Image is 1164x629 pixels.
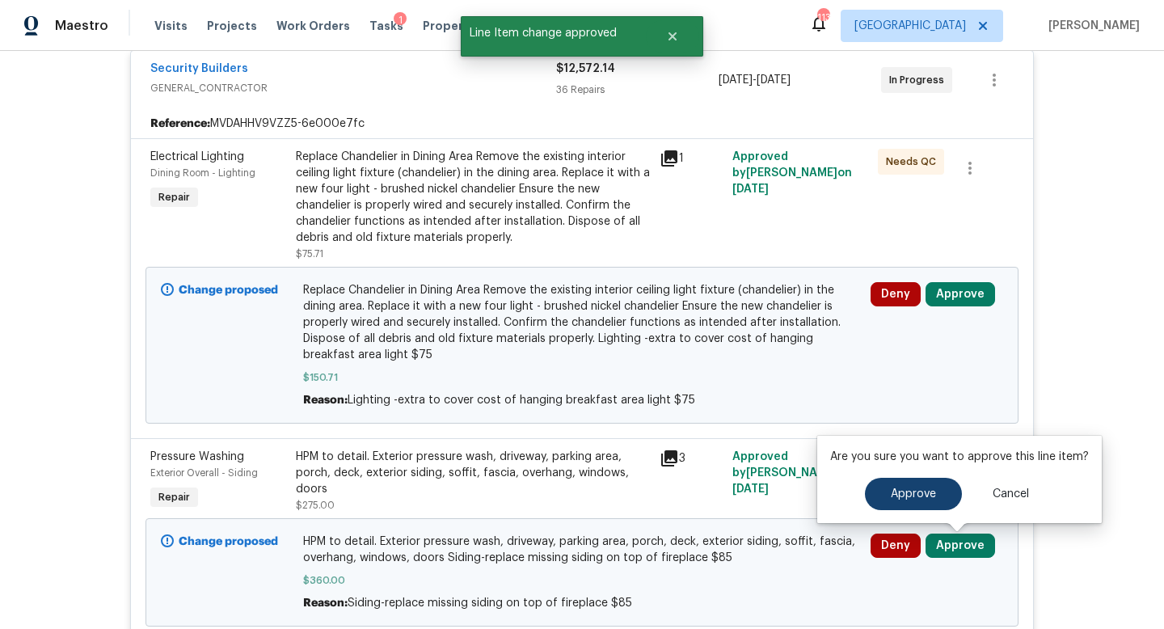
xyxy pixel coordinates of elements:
[886,154,943,170] span: Needs QC
[556,63,615,74] span: $12,572.14
[150,151,244,163] span: Electrical Lighting
[150,80,556,96] span: GENERAL_CONTRACTOR
[660,149,723,168] div: 1
[55,18,108,34] span: Maestro
[461,16,646,50] span: Line Item change approved
[732,151,852,195] span: Approved by [PERSON_NAME] on
[150,468,258,478] span: Exterior Overall - Siding
[926,534,995,558] button: Approve
[394,12,407,28] div: 1
[303,534,862,566] span: HPM to detail. Exterior pressure wash, driveway, parking area, porch, deck, exterior siding, soff...
[891,488,936,500] span: Approve
[967,478,1055,510] button: Cancel
[556,82,719,98] div: 36 Repairs
[154,18,188,34] span: Visits
[276,18,350,34] span: Work Orders
[646,20,699,53] button: Close
[179,536,278,547] b: Change proposed
[817,10,829,26] div: 113
[303,597,348,609] span: Reason:
[348,597,632,609] span: Siding-replace missing siding on top of fireplace $85
[150,451,244,462] span: Pressure Washing
[150,168,255,178] span: Dining Room - Lighting
[719,74,753,86] span: [DATE]
[889,72,951,88] span: In Progress
[296,449,650,497] div: HPM to detail. Exterior pressure wash, driveway, parking area, porch, deck, exterior siding, soff...
[719,72,791,88] span: -
[369,20,403,32] span: Tasks
[303,395,348,406] span: Reason:
[865,478,962,510] button: Approve
[348,395,695,406] span: Lighting -extra to cover cost of hanging breakfast area light $75
[207,18,257,34] span: Projects
[303,369,862,386] span: $150.71
[830,449,1089,465] p: Are you sure you want to approve this line item?
[732,483,769,495] span: [DATE]
[296,149,650,246] div: Replace Chandelier in Dining Area Remove the existing interior ceiling light fixture (chandelier)...
[732,184,769,195] span: [DATE]
[1042,18,1140,34] span: [PERSON_NAME]
[732,451,852,495] span: Approved by [PERSON_NAME] on
[854,18,966,34] span: [GEOGRAPHIC_DATA]
[152,189,196,205] span: Repair
[757,74,791,86] span: [DATE]
[423,18,486,34] span: Properties
[131,109,1033,138] div: MVDAHHV9VZZ5-6e000e7fc
[871,534,921,558] button: Deny
[152,489,196,505] span: Repair
[303,572,862,589] span: $360.00
[150,116,210,132] b: Reference:
[296,249,323,259] span: $75.71
[926,282,995,306] button: Approve
[150,63,248,74] a: Security Builders
[303,282,862,363] span: Replace Chandelier in Dining Area Remove the existing interior ceiling light fixture (chandelier)...
[993,488,1029,500] span: Cancel
[871,282,921,306] button: Deny
[296,500,335,510] span: $275.00
[179,285,278,296] b: Change proposed
[660,449,723,468] div: 3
